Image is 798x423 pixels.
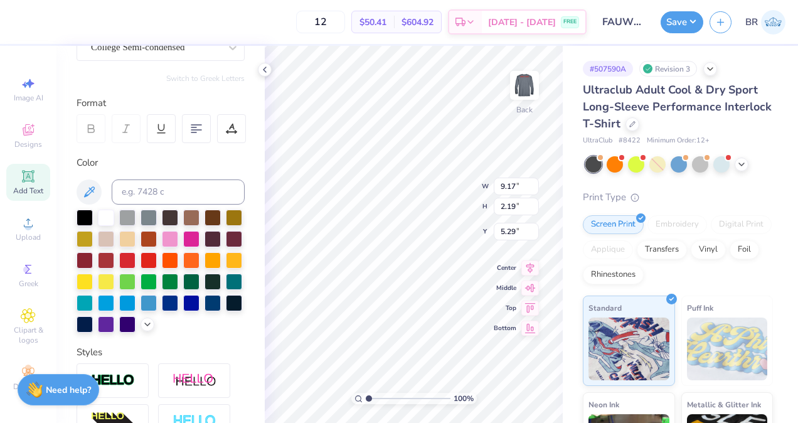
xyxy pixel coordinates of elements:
span: Clipart & logos [6,325,50,345]
span: Minimum Order: 12 + [647,136,710,146]
span: Designs [14,139,42,149]
span: UltraClub [583,136,612,146]
span: 100 % [454,393,474,404]
input: – – [296,11,345,33]
div: Back [516,104,533,115]
span: Metallic & Glitter Ink [687,398,761,411]
span: $50.41 [359,16,386,29]
span: Puff Ink [687,301,713,314]
div: Format [77,96,246,110]
span: Decorate [13,382,43,392]
span: Add Text [13,186,43,196]
img: Back [512,73,537,98]
div: Revision 3 [639,61,697,77]
div: Embroidery [647,215,707,234]
span: Greek [19,279,38,289]
a: BR [745,10,785,35]
img: Puff Ink [687,318,768,380]
span: BR [745,15,758,29]
span: Image AI [14,93,43,103]
input: e.g. 7428 c [112,179,245,205]
div: Rhinestones [583,265,644,284]
span: $604.92 [402,16,434,29]
span: Top [494,304,516,313]
div: Styles [77,345,245,360]
span: Upload [16,232,41,242]
div: Applique [583,240,633,259]
div: # 507590A [583,61,633,77]
div: Foil [730,240,759,259]
div: Digital Print [711,215,772,234]
img: Standard [588,318,669,380]
img: Shadow [173,373,216,388]
span: Neon Ink [588,398,619,411]
span: Bottom [494,324,516,333]
div: Transfers [637,240,687,259]
strong: Need help? [46,384,91,396]
span: # 8422 [619,136,641,146]
span: Middle [494,284,516,292]
span: [DATE] - [DATE] [488,16,556,29]
button: Save [661,11,703,33]
span: Standard [588,301,622,314]
span: Center [494,264,516,272]
div: Print Type [583,190,773,205]
span: FREE [563,18,577,26]
div: Screen Print [583,215,644,234]
button: Switch to Greek Letters [166,73,245,83]
img: Brianna Ruscoe [761,10,785,35]
div: Color [77,156,245,170]
div: Vinyl [691,240,726,259]
span: Ultraclub Adult Cool & Dry Sport Long-Sleeve Performance Interlock T-Shirt [583,82,772,131]
img: Stroke [91,373,135,388]
input: Untitled Design [593,9,654,35]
